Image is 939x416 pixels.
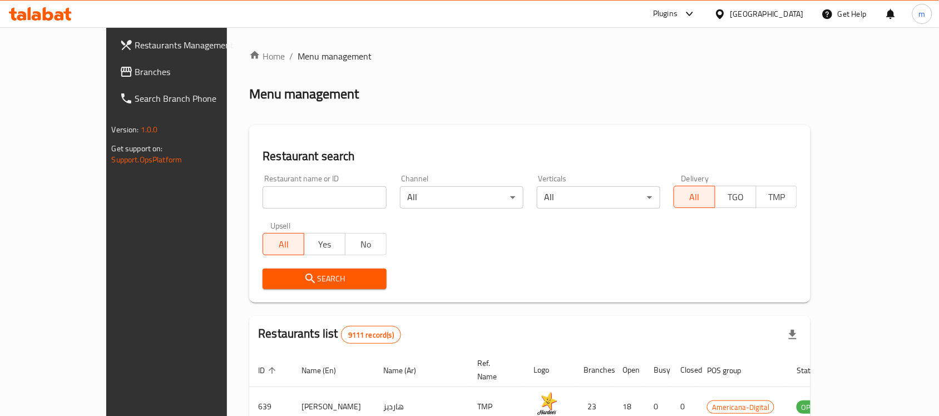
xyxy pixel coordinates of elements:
label: Upsell [270,222,291,230]
span: TMP [761,189,793,205]
span: 1.0.0 [141,122,158,137]
span: Get support on: [112,141,163,156]
span: m [919,8,926,20]
th: Open [614,353,645,387]
a: Home [249,49,285,63]
a: Branches [111,58,263,85]
span: TGO [720,189,752,205]
button: Yes [304,233,345,255]
button: All [674,186,715,208]
th: Busy [645,353,671,387]
li: / [289,49,293,63]
input: Search for restaurant name or ID.. [263,186,386,209]
label: Delivery [681,175,709,182]
div: Plugins [653,7,678,21]
h2: Restaurants list [258,325,401,344]
span: Status [797,364,833,377]
th: Branches [575,353,614,387]
span: Search [271,272,377,286]
h2: Restaurant search [263,148,797,165]
h2: Menu management [249,85,359,103]
a: Search Branch Phone [111,85,263,112]
span: Americana-Digital [708,401,774,414]
div: Total records count [341,326,401,344]
div: All [400,186,523,209]
button: TGO [715,186,757,208]
button: Search [263,269,386,289]
button: All [263,233,304,255]
div: [GEOGRAPHIC_DATA] [730,8,804,20]
span: Name (En) [302,364,350,377]
span: Restaurants Management [135,38,254,52]
span: No [350,236,382,252]
span: Ref. Name [477,356,511,383]
span: Menu management [298,49,372,63]
div: All [537,186,660,209]
th: Closed [671,353,698,387]
span: Version: [112,122,139,137]
a: Support.OpsPlatform [112,152,182,167]
button: TMP [756,186,798,208]
th: Logo [525,353,575,387]
span: OPEN [797,401,824,414]
span: Yes [309,236,341,252]
div: Export file [779,321,806,348]
span: 9111 record(s) [342,330,401,340]
span: POS group [707,364,755,377]
div: OPEN [797,400,824,414]
nav: breadcrumb [249,49,810,63]
span: All [679,189,711,205]
span: ID [258,364,279,377]
a: Restaurants Management [111,32,263,58]
span: All [268,236,300,252]
span: Branches [135,65,254,78]
span: Search Branch Phone [135,92,254,105]
span: Name (Ar) [383,364,431,377]
button: No [345,233,387,255]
